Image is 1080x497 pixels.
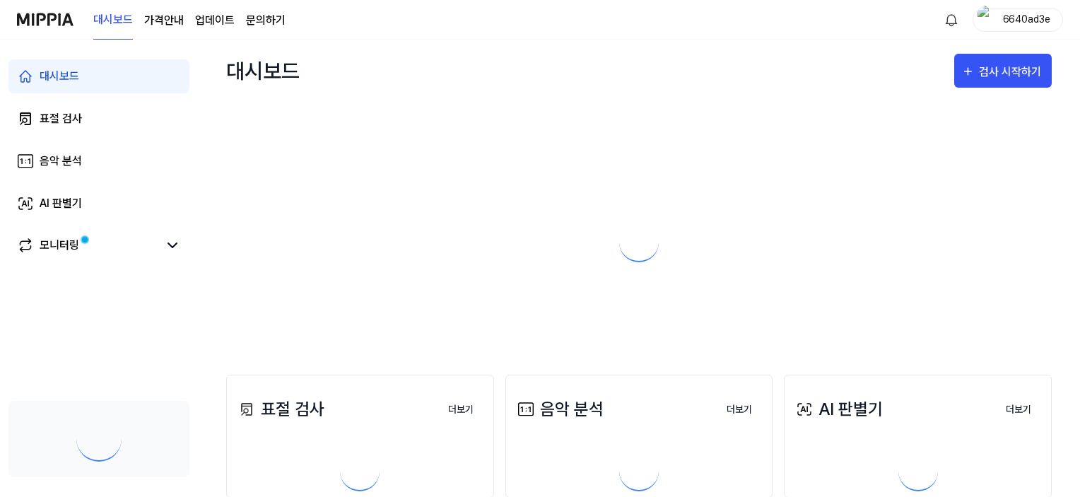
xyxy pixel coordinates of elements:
[943,11,960,28] img: 알림
[994,396,1043,424] button: 더보기
[195,12,235,29] a: 업데이트
[793,397,883,422] div: AI 판별기
[8,144,189,178] a: 음악 분석
[235,397,324,422] div: 표절 검사
[715,396,763,424] button: 더보기
[954,54,1052,88] button: 검사 시작하기
[226,54,300,88] div: 대시보드
[979,63,1045,81] div: 검사 시작하기
[8,59,189,93] a: 대시보드
[40,237,79,254] div: 모니터링
[8,102,189,136] a: 표절 검사
[515,397,604,422] div: 음악 분석
[40,153,82,170] div: 음악 분석
[437,394,485,424] a: 더보기
[978,6,994,34] img: profile
[40,195,82,212] div: AI 판별기
[40,68,79,85] div: 대시보드
[144,12,184,29] a: 가격안내
[437,396,485,424] button: 더보기
[246,12,286,29] a: 문의하기
[994,394,1043,424] a: 더보기
[40,110,82,127] div: 표절 검사
[93,1,133,40] a: 대시보드
[999,11,1054,27] div: 6640ad3e
[8,187,189,221] a: AI 판별기
[715,394,763,424] a: 더보기
[973,8,1063,32] button: profile6640ad3e
[17,237,158,254] a: 모니터링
